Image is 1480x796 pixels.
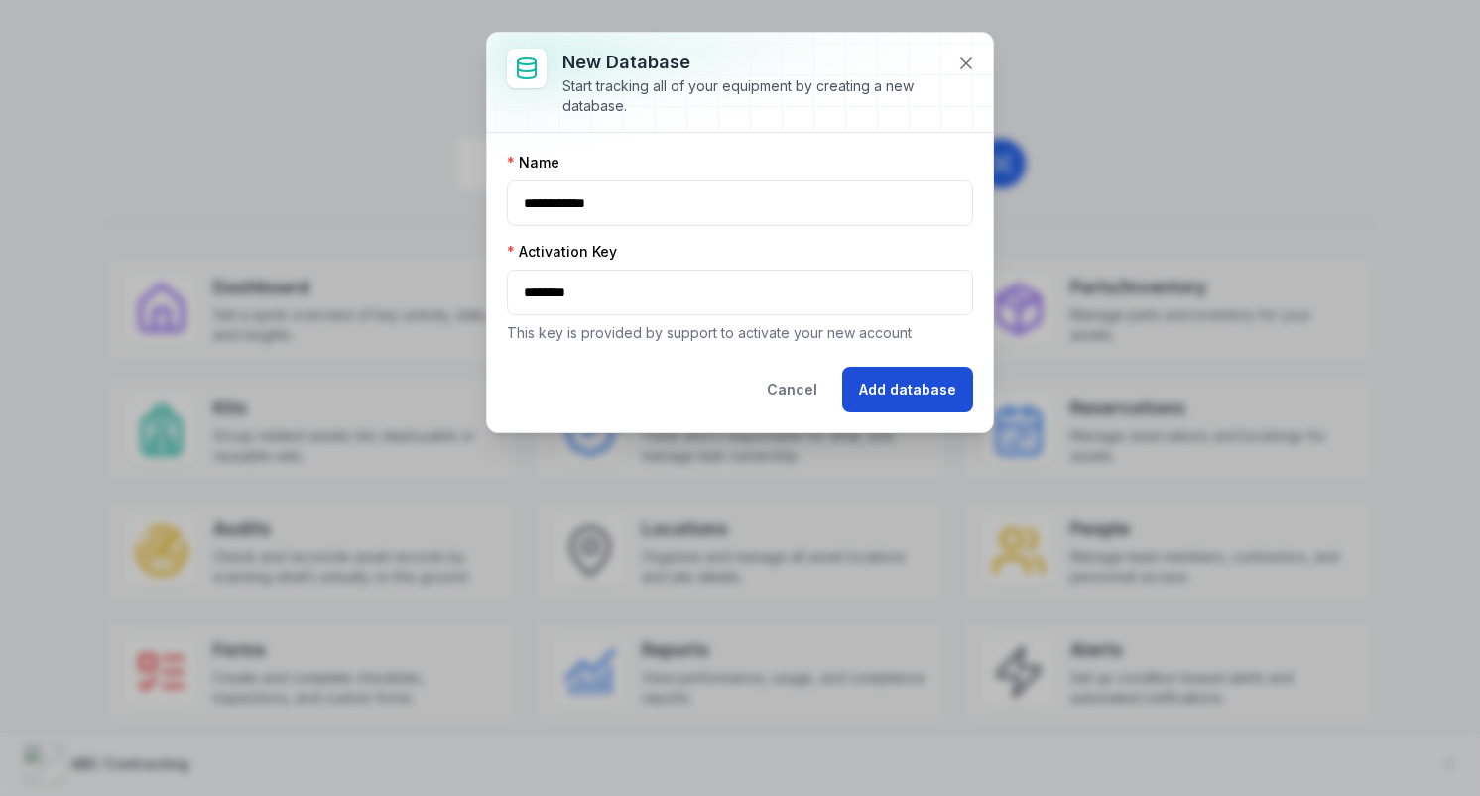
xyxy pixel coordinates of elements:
button: Add database [842,367,973,412]
button: Cancel [750,367,834,412]
h3: New database [562,49,941,76]
label: Activation Key [507,242,617,262]
label: Name [507,153,559,172]
p: This key is provided by support to activate your new account [507,323,973,343]
div: Start tracking all of your equipment by creating a new database. [562,76,941,116]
